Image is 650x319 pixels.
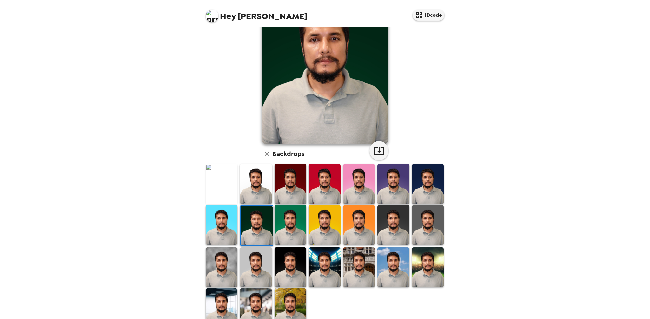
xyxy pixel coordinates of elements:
[206,10,218,22] img: profile pic
[206,164,237,204] img: Original
[220,10,236,22] span: Hey
[413,10,444,21] button: IDcode
[206,6,307,21] span: [PERSON_NAME]
[272,149,304,159] h6: Backdrops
